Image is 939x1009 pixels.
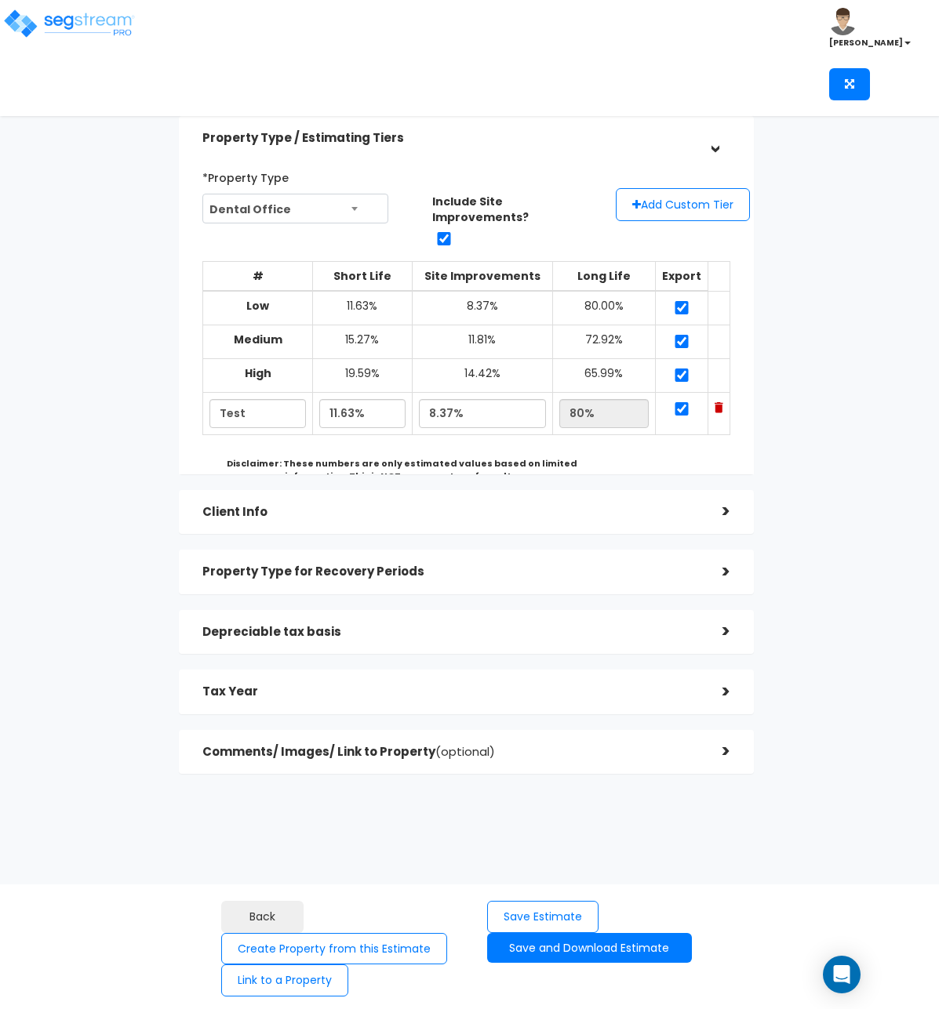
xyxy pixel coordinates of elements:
[487,933,692,964] button: Save and Download Estimate
[234,332,282,347] b: Medium
[202,165,289,186] label: *Property Type
[552,359,655,393] td: 65.99%
[432,194,592,225] label: Include Site Improvements?
[202,565,698,579] h5: Property Type for Recovery Periods
[699,499,730,524] div: >
[616,188,750,221] button: Add Custom Tier
[699,739,730,764] div: >
[246,298,269,314] b: Low
[202,685,698,699] h5: Tax Year
[202,626,698,639] h5: Depreciable tax basis
[699,619,730,644] div: >
[412,359,552,393] td: 14.42%
[221,964,348,996] button: Link to a Property
[655,262,708,292] th: Export
[313,325,412,359] td: 15.27%
[487,901,599,933] button: Save Estimate
[552,325,655,359] td: 72.92%
[227,457,577,482] b: Disclaimer: These numbers are only estimated values based on limited information. This is NOT a g...
[221,901,304,933] a: Back
[203,262,313,292] th: #
[552,262,655,292] th: Long Life
[715,402,723,413] img: Trash Icon
[699,680,730,704] div: >
[313,291,412,325] td: 11.63%
[2,8,136,39] img: logo_pro_r.png
[829,8,857,35] img: avatar.png
[221,933,447,965] button: Create Property from this Estimate
[699,560,730,584] div: >
[829,37,903,49] b: [PERSON_NAME]
[552,291,655,325] td: 80.00%
[202,746,698,759] h5: Comments/ Images/ Link to Property
[702,122,726,154] div: >
[823,956,861,993] div: Open Intercom Messenger
[203,194,387,224] span: Dental Office
[412,291,552,325] td: 8.37%
[245,365,271,381] b: High
[435,743,495,760] span: (optional)
[412,262,552,292] th: Site Improvements
[412,325,552,359] td: 11.81%
[202,506,698,519] h5: Client Info
[202,132,698,145] h5: Property Type / Estimating Tiers
[202,194,388,223] span: Dental Office
[313,262,412,292] th: Short Life
[313,359,412,393] td: 19.59%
